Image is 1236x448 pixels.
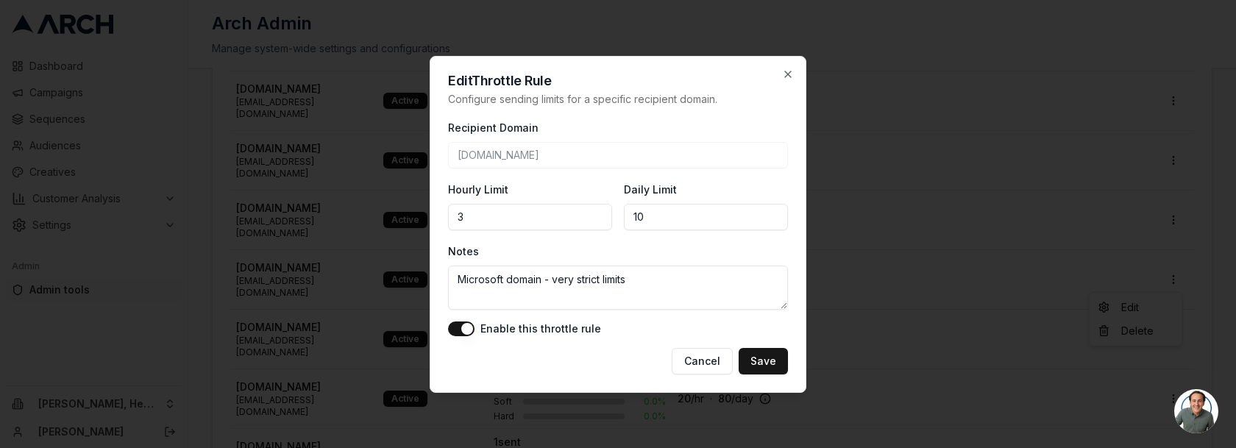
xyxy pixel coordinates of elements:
button: Save [739,348,788,374]
input: No limit [624,204,788,230]
input: No limit [448,204,612,230]
p: Configure sending limits for a specific recipient domain. [448,92,788,107]
h2: Edit Throttle Rule [448,74,788,88]
label: Daily Limit [624,183,677,196]
textarea: Microsoft domain - very strict limits [448,266,788,310]
label: Recipient Domain [448,121,539,134]
label: Hourly Limit [448,183,508,196]
label: Enable this throttle rule [480,324,601,334]
button: Cancel [672,348,733,374]
label: Notes [448,245,479,257]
